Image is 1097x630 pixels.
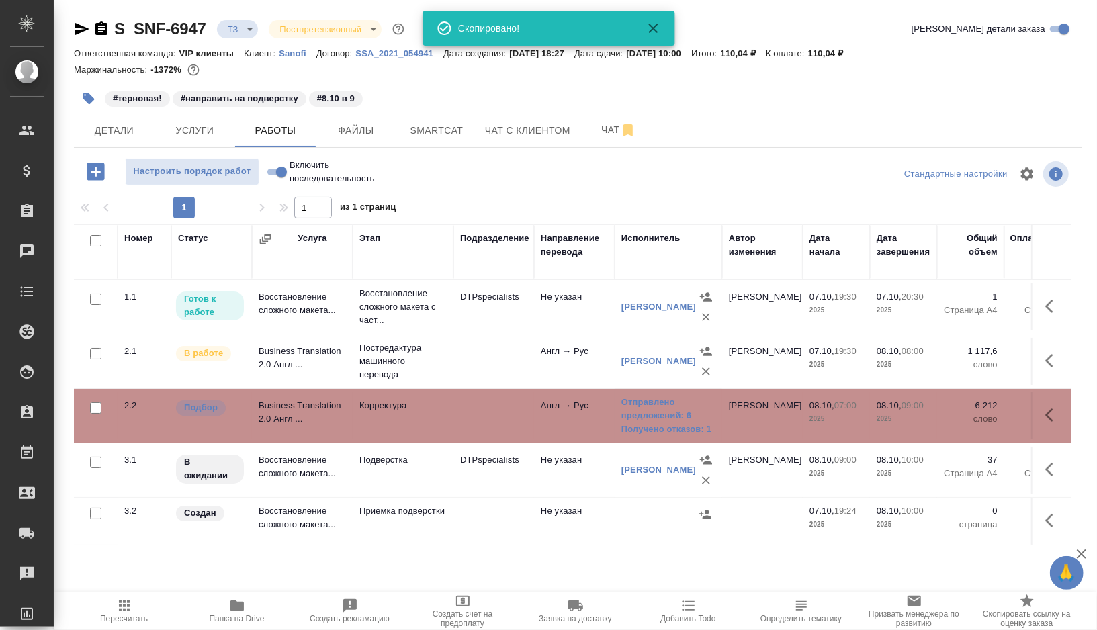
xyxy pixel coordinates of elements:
[175,504,245,523] div: Заказ еще не согласован с клиентом, искать исполнителей рано
[124,232,153,245] div: Номер
[509,48,574,58] p: [DATE] 18:27
[877,304,930,317] p: 2025
[179,48,244,58] p: VIP клиенты
[534,338,615,385] td: Англ → Рус
[1037,290,1069,322] button: Здесь прячутся важные кнопки
[355,48,443,58] p: SSA_2021_054941
[944,290,998,304] p: 1
[1011,504,1078,518] p: 0
[721,48,766,58] p: 110,04 ₽
[1037,345,1069,377] button: Здесь прячутся важные кнопки
[163,122,227,139] span: Услуги
[1011,358,1078,371] p: слово
[539,614,611,623] span: Заявка на доставку
[100,614,148,623] span: Пересчитать
[269,20,382,38] div: ТЗ
[252,392,353,439] td: Business Translation 2.0 Англ ...
[252,283,353,330] td: Восстановление сложного макета...
[175,290,245,322] div: Исполнитель может приступить к работе
[279,47,316,58] a: Sanofi
[124,399,165,412] div: 2.2
[809,346,834,356] p: 07.10,
[178,232,208,245] div: Статус
[971,592,1084,630] button: Скопировать ссылку на оценку заказа
[722,392,803,439] td: [PERSON_NAME]
[259,232,272,246] button: Сгруппировать
[1037,399,1069,431] button: Здесь прячутся важные кнопки
[184,506,216,520] p: Создан
[453,447,534,494] td: DTPspecialists
[243,122,308,139] span: Работы
[74,21,90,37] button: Скопировать ссылку для ЯМессенджера
[534,498,615,545] td: Не указан
[834,506,857,516] p: 19:24
[729,232,796,259] div: Автор изменения
[902,455,924,465] p: 10:00
[834,346,857,356] p: 19:30
[1037,453,1069,486] button: Здесь прячутся важные кнопки
[181,92,298,105] p: #направить на подверстку
[132,164,252,179] span: Настроить порядок работ
[621,232,681,245] div: Исполнитель
[93,21,109,37] button: Скопировать ссылку
[979,609,1076,628] span: Скопировать ссылку на оценку заказа
[534,447,615,494] td: Не указан
[1011,518,1078,531] p: страница
[74,64,150,75] p: Маржинальность:
[1011,412,1078,426] p: слово
[359,504,447,518] p: Приемка подверстки
[696,450,716,470] button: Назначить
[722,447,803,494] td: [PERSON_NAME]
[902,400,924,410] p: 09:00
[298,232,326,245] div: Услуга
[359,232,380,245] div: Этап
[150,64,185,75] p: -1372%
[877,412,930,426] p: 2025
[809,506,834,516] p: 07.10,
[275,24,365,35] button: Постпретензионный
[877,467,930,480] p: 2025
[290,159,394,185] span: Включить последовательность
[114,19,206,38] a: S_SNF-6947
[171,92,308,103] span: направить на подверстку
[808,48,854,58] p: 110,04 ₽
[944,412,998,426] p: слово
[809,518,863,531] p: 2025
[224,24,243,35] button: ТЗ
[696,307,716,327] button: Удалить
[1011,158,1043,190] span: Настроить таблицу
[316,48,356,58] p: Договор:
[877,518,930,531] p: 2025
[902,291,924,302] p: 20:30
[695,504,715,525] button: Назначить
[184,455,236,482] p: В ожидании
[74,84,103,114] button: Добавить тэг
[1011,345,1078,358] p: 1 117,6
[620,122,636,138] svg: Отписаться
[632,592,745,630] button: Добавить Todo
[809,232,863,259] div: Дата начала
[534,392,615,439] td: Англ → Рус
[809,412,863,426] p: 2025
[541,232,608,259] div: Направление перевода
[414,609,511,628] span: Создать счет на предоплату
[809,455,834,465] p: 08.10,
[722,338,803,385] td: [PERSON_NAME]
[252,498,353,545] td: Восстановление сложного макета...
[294,592,406,630] button: Создать рекламацию
[113,92,162,105] p: #терновая!
[637,20,669,36] button: Закрыть
[74,48,179,58] p: Ответственная команда:
[834,400,857,410] p: 07:00
[244,48,279,58] p: Клиент:
[834,455,857,465] p: 09:00
[877,506,902,516] p: 08.10,
[359,341,447,381] p: Постредактура машинного перевода
[660,614,715,623] span: Добавить Todo
[944,467,998,480] p: Страница А4
[621,396,715,422] a: Отправлено предложений: 6
[310,614,390,623] span: Создать рекламацию
[621,422,715,436] a: Получено отказов: 1
[184,292,236,319] p: Готов к работе
[944,304,998,317] p: Страница А4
